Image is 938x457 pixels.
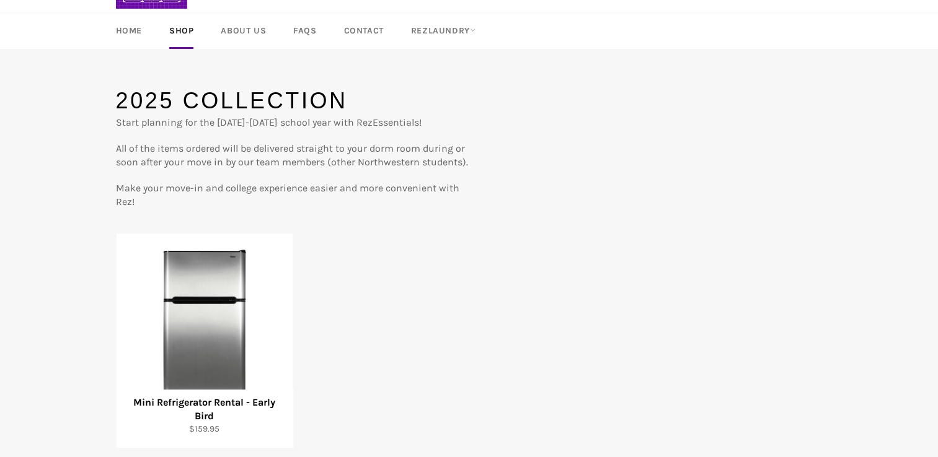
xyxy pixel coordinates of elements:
a: Shop [157,12,206,49]
a: Mini Refrigerator Rental - Early Bird Mini Refrigerator Rental - Early Bird $159.95 [116,233,293,448]
a: Home [104,12,154,49]
p: Start planning for the [DATE]-[DATE] school year with RezEssentials! [116,116,469,129]
a: About Us [208,12,278,49]
img: Mini Refrigerator Rental - Early Bird [132,250,277,394]
a: FAQs [281,12,329,49]
p: Make your move-in and college experience easier and more convenient with Rez! [116,181,469,209]
div: $159.95 [124,423,285,435]
p: All of the items ordered will be delivered straight to your dorm room during or soon after your m... [116,142,469,169]
a: RezLaundry [399,12,488,49]
a: Contact [332,12,396,49]
h1: 2025 Collection [116,85,469,116]
div: Mini Refrigerator Rental - Early Bird [124,396,285,423]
